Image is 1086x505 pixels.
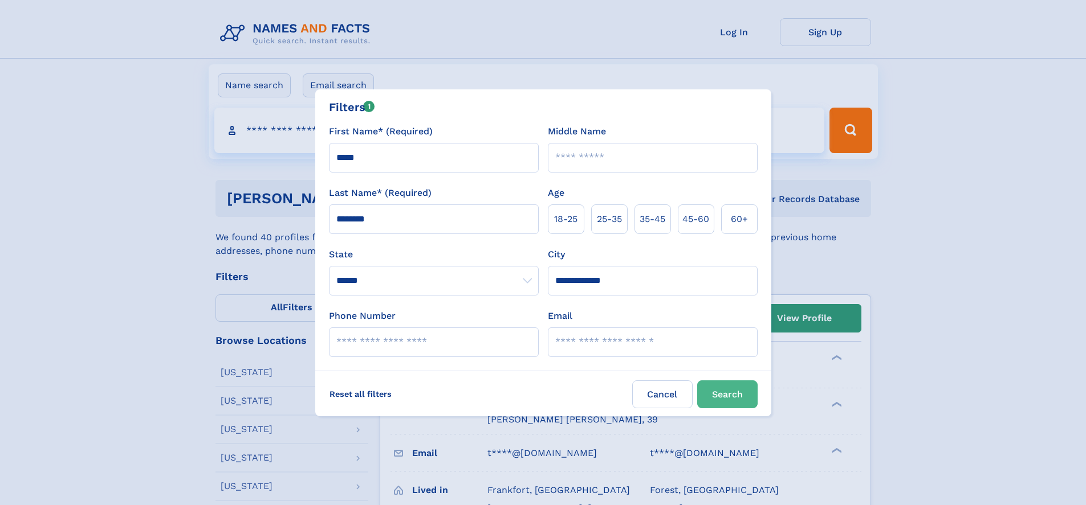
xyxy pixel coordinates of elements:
span: 60+ [731,212,748,226]
div: Filters [329,98,375,116]
label: City [548,248,565,261]
span: 18‑25 [554,212,577,226]
span: 25‑35 [597,212,622,226]
label: First Name* (Required) [329,125,433,138]
span: 45‑60 [682,212,709,226]
label: Last Name* (Required) [329,186,432,200]
label: Phone Number [329,309,396,323]
label: Reset all filters [322,380,399,408]
label: Age [548,186,564,200]
span: 35‑45 [640,212,665,226]
label: Cancel [632,380,693,408]
label: Email [548,309,572,323]
label: State [329,248,539,261]
button: Search [697,380,758,408]
label: Middle Name [548,125,606,138]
